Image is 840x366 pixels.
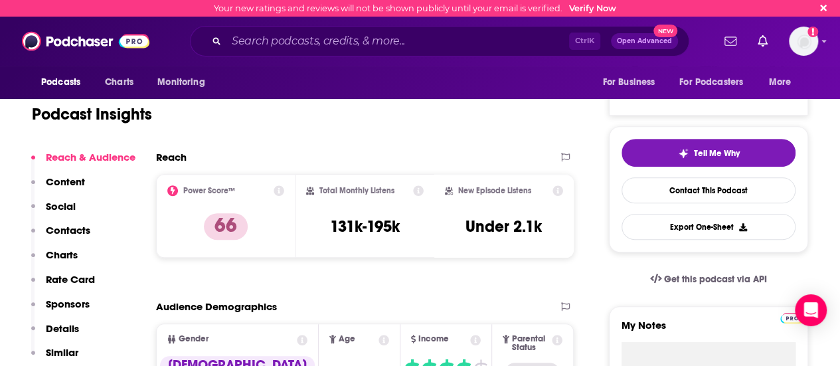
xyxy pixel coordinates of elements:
[760,70,808,95] button: open menu
[330,217,400,236] h3: 131k-195k
[719,30,742,52] a: Show notifications dropdown
[46,248,78,261] p: Charts
[752,30,773,52] a: Show notifications dropdown
[204,213,248,240] p: 66
[694,148,740,159] span: Tell Me Why
[512,335,550,352] span: Parental Status
[46,322,79,335] p: Details
[653,25,677,37] span: New
[789,27,818,56] button: Show profile menu
[795,294,827,326] div: Open Intercom Messenger
[46,151,135,163] p: Reach & Audience
[183,186,235,195] h2: Power Score™
[339,335,355,343] span: Age
[148,70,222,95] button: open menu
[226,31,569,52] input: Search podcasts, credits, & more...
[157,73,205,92] span: Monitoring
[458,186,531,195] h2: New Episode Listens
[31,175,85,200] button: Content
[46,298,90,310] p: Sponsors
[31,200,76,225] button: Social
[611,33,678,49] button: Open AdvancedNew
[780,313,803,323] img: Podchaser Pro
[569,3,616,13] a: Verify Now
[780,311,803,323] a: Pro website
[679,73,743,92] span: For Podcasters
[769,73,792,92] span: More
[639,263,778,296] a: Get this podcast via API
[32,104,152,124] h1: Podcast Insights
[671,70,762,95] button: open menu
[31,151,135,175] button: Reach & Audience
[593,70,671,95] button: open menu
[789,27,818,56] img: User Profile
[46,175,85,188] p: Content
[664,274,767,285] span: Get this podcast via API
[622,139,796,167] button: tell me why sparkleTell Me Why
[319,186,394,195] h2: Total Monthly Listens
[622,214,796,240] button: Export One-Sheet
[465,217,542,236] h3: Under 2.1k
[617,38,672,45] span: Open Advanced
[31,273,95,298] button: Rate Card
[46,346,78,359] p: Similar
[418,335,449,343] span: Income
[156,300,277,313] h2: Audience Demographics
[31,322,79,347] button: Details
[96,70,141,95] a: Charts
[105,73,133,92] span: Charts
[602,73,655,92] span: For Business
[41,73,80,92] span: Podcasts
[31,224,90,248] button: Contacts
[32,70,98,95] button: open menu
[31,298,90,322] button: Sponsors
[190,26,689,56] div: Search podcasts, credits, & more...
[622,319,796,342] label: My Notes
[807,27,818,37] svg: Email not verified
[622,177,796,203] a: Contact This Podcast
[179,335,209,343] span: Gender
[31,248,78,273] button: Charts
[46,224,90,236] p: Contacts
[569,33,600,50] span: Ctrl K
[46,273,95,286] p: Rate Card
[214,3,616,13] div: Your new ratings and reviews will not be shown publicly until your email is verified.
[46,200,76,213] p: Social
[156,151,187,163] h2: Reach
[22,29,149,54] img: Podchaser - Follow, Share and Rate Podcasts
[678,148,689,159] img: tell me why sparkle
[789,27,818,56] span: Logged in as carlosrosario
